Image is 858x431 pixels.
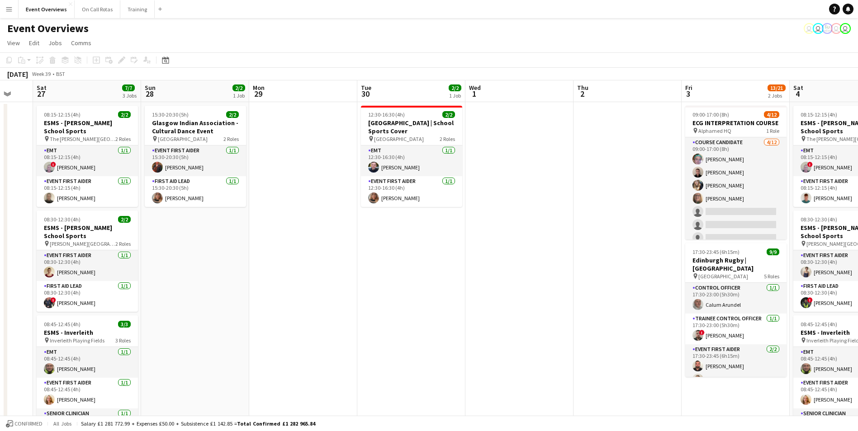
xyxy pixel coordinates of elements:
[45,37,66,49] a: Jobs
[37,224,138,240] h3: ESMS - [PERSON_NAME] School Sports
[25,37,43,49] a: Edit
[766,127,779,134] span: 1 Role
[50,240,115,247] span: [PERSON_NAME][GEOGRAPHIC_DATA]
[122,84,135,91] span: 7/7
[226,111,239,118] span: 2/2
[698,273,748,280] span: [GEOGRAPHIC_DATA]
[698,127,731,134] span: Alphamed HQ
[253,84,265,92] span: Mon
[813,23,824,34] app-user-avatar: Operations Team
[793,84,803,92] span: Sat
[360,89,371,99] span: 30
[37,281,138,312] app-card-role: First Aid Lead1/108:30-12:30 (4h)![PERSON_NAME]
[684,89,692,99] span: 3
[37,211,138,312] app-job-card: 08:30-12:30 (4h)2/2ESMS - [PERSON_NAME] School Sports [PERSON_NAME][GEOGRAPHIC_DATA]2 RolesEvent ...
[685,84,692,92] span: Fri
[361,176,462,207] app-card-role: Event First Aider1/112:30-16:30 (4h)[PERSON_NAME]
[685,314,787,344] app-card-role: Trainee Control Officer1/117:30-23:00 (5h30m)![PERSON_NAME]
[37,250,138,281] app-card-role: Event First Aider1/108:30-12:30 (4h)[PERSON_NAME]
[233,92,245,99] div: 1 Job
[449,84,461,91] span: 2/2
[7,22,89,35] h1: Event Overviews
[768,84,786,91] span: 13/21
[37,84,47,92] span: Sat
[361,84,371,92] span: Tue
[35,89,47,99] span: 27
[685,119,787,127] h3: ECG INTERPRETATION COURSE
[30,70,52,77] span: Week 39
[801,111,837,118] span: 08:15-12:15 (4h)
[145,106,246,207] app-job-card: 15:30-20:30 (5h)2/2Glasgow Indian Association - Cultural Dance Event [GEOGRAPHIC_DATA]2 RolesEven...
[37,145,138,176] app-card-role: EMT1/108:15-12:15 (4h)![PERSON_NAME]
[374,136,424,142] span: [GEOGRAPHIC_DATA]
[37,378,138,408] app-card-role: Event First Aider1/108:45-12:45 (4h)[PERSON_NAME]
[685,283,787,314] app-card-role: Control Officer1/117:30-23:00 (5h30m)Calum Arundel
[840,23,851,34] app-user-avatar: Operations Team
[685,256,787,272] h3: Edinburgh Rugby | [GEOGRAPHIC_DATA]
[804,23,815,34] app-user-avatar: Operations Team
[440,136,455,142] span: 2 Roles
[75,0,120,18] button: On Call Rotas
[801,321,837,328] span: 08:45-12:45 (4h)
[51,297,56,303] span: !
[115,240,131,247] span: 2 Roles
[692,248,739,255] span: 17:30-23:45 (6h15m)
[56,70,65,77] div: BST
[764,273,779,280] span: 5 Roles
[145,145,246,176] app-card-role: Event First Aider1/115:30-20:30 (5h)[PERSON_NAME]
[685,243,787,377] app-job-card: 17:30-23:45 (6h15m)9/9Edinburgh Rugby | [GEOGRAPHIC_DATA] [GEOGRAPHIC_DATA]5 RolesControl Officer...
[361,106,462,207] app-job-card: 12:30-16:30 (4h)2/2[GEOGRAPHIC_DATA] | School Sports Cover [GEOGRAPHIC_DATA]2 RolesEMT1/112:30-16...
[145,119,246,135] h3: Glasgow Indian Association - Cultural Dance Event
[115,337,131,344] span: 3 Roles
[251,89,265,99] span: 29
[577,84,588,92] span: Thu
[232,84,245,91] span: 2/2
[120,0,155,18] button: Training
[822,23,833,34] app-user-avatar: Operations Manager
[48,39,62,47] span: Jobs
[792,89,803,99] span: 4
[764,111,779,118] span: 4/12
[685,106,787,239] app-job-card: 09:00-17:00 (8h)4/12ECG INTERPRETATION COURSE Alphamed HQ1 RoleCourse Candidate4/1209:00-17:00 (8...
[692,111,729,118] span: 09:00-17:00 (8h)
[51,162,56,167] span: !
[115,136,131,142] span: 2 Roles
[44,216,81,223] span: 08:30-12:30 (4h)
[449,92,461,99] div: 1 Job
[19,0,75,18] button: Event Overviews
[768,92,785,99] div: 2 Jobs
[223,136,239,142] span: 2 Roles
[4,37,24,49] a: View
[44,111,81,118] span: 08:15-12:15 (4h)
[831,23,842,34] app-user-avatar: Operations Team
[685,344,787,388] app-card-role: Event First Aider2/217:30-23:45 (6h15m)[PERSON_NAME][PERSON_NAME]
[5,419,44,429] button: Confirmed
[442,111,455,118] span: 2/2
[118,321,131,328] span: 3/3
[361,119,462,135] h3: [GEOGRAPHIC_DATA] | School Sports Cover
[71,39,91,47] span: Comms
[807,162,813,167] span: !
[7,70,28,79] div: [DATE]
[37,328,138,337] h3: ESMS - Inverleith
[50,337,104,344] span: Inverleith Playing Fields
[81,420,315,427] div: Salary £1 281 772.99 + Expenses £50.00 + Subsistence £1 142.85 =
[685,137,787,312] app-card-role: Course Candidate4/1209:00-17:00 (8h)[PERSON_NAME][PERSON_NAME][PERSON_NAME][PERSON_NAME]
[50,136,115,142] span: The [PERSON_NAME][GEOGRAPHIC_DATA]
[29,39,39,47] span: Edit
[37,347,138,378] app-card-role: EMT1/108:45-12:45 (4h)[PERSON_NAME]
[158,136,208,142] span: [GEOGRAPHIC_DATA]
[37,106,138,207] app-job-card: 08:15-12:15 (4h)2/2ESMS - [PERSON_NAME] School Sports The [PERSON_NAME][GEOGRAPHIC_DATA]2 RolesEM...
[37,119,138,135] h3: ESMS - [PERSON_NAME] School Sports
[807,297,813,303] span: !
[368,111,405,118] span: 12:30-16:30 (4h)
[37,176,138,207] app-card-role: Event First Aider1/108:15-12:15 (4h)[PERSON_NAME]
[123,92,137,99] div: 3 Jobs
[52,420,73,427] span: All jobs
[118,111,131,118] span: 2/2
